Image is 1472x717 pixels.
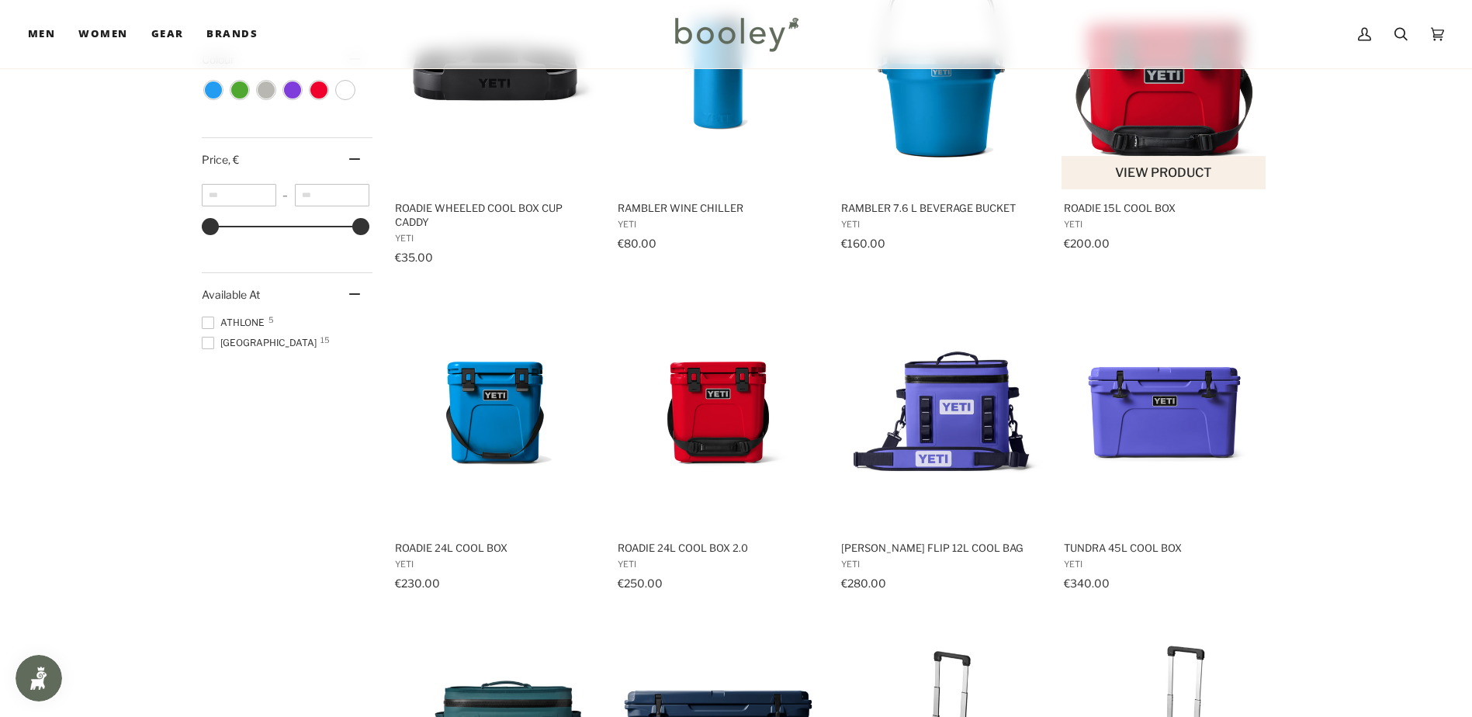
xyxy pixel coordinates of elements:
span: €230.00 [395,577,440,590]
span: Colour: Red [310,81,327,99]
span: YETI [1064,559,1265,570]
span: Colour: Blue [205,81,222,99]
span: – [276,189,295,201]
span: Men [28,26,55,42]
span: YETI [1064,219,1265,230]
span: €280.00 [841,577,886,590]
a: Roadie 24L Cool Box [393,296,598,595]
span: €340.00 [1064,577,1110,590]
span: Colour: Grey [258,81,275,99]
span: Price [202,153,239,166]
img: Yeti Tundra 45L Cool Box Ultramarine Violet - Booley Galway [1062,310,1267,515]
span: YETI [618,559,819,570]
span: Gear [151,26,184,42]
span: €35.00 [395,251,433,264]
span: Available At [202,288,260,301]
span: YETI [395,559,596,570]
iframe: Button to open loyalty program pop-up [16,655,62,701]
span: YETI [841,559,1042,570]
img: Yeti Hopper Flip 12L Cool Bag Ultramarine Violet - Booley Galway [839,310,1044,515]
img: Booley [668,12,804,57]
span: 15 [320,336,330,344]
span: Colour: White [337,81,354,99]
img: Yeti Roadie 24L Big Wave Blue - Booley Galway [393,310,598,515]
img: YETI Roadie 24L Cool Box 2.0 Rescue Red - Booley Galway [615,310,821,515]
span: Rambler 7.6 L Beverage Bucket [841,201,1042,215]
span: Roadie 24L Cool Box 2.0 [618,541,819,555]
span: [PERSON_NAME] Flip 12L Cool Bag [841,541,1042,555]
span: Tundra 45L Cool Box [1064,541,1265,555]
span: Brands [206,26,258,42]
span: €250.00 [618,577,663,590]
span: Women [78,26,127,42]
span: €200.00 [1064,237,1110,250]
span: 5 [268,316,274,324]
span: Colour: Purple [284,81,301,99]
span: YETI [395,233,596,244]
span: Colour: Green [231,81,248,99]
span: Roadie Wheeled Cool Box Cup Caddy [395,201,596,229]
span: Roadie 15L Cool Box [1064,201,1265,215]
button: View product [1062,156,1266,189]
a: Roadie 24L Cool Box 2.0 [615,296,821,595]
span: €160.00 [841,237,885,250]
span: [GEOGRAPHIC_DATA] [202,336,321,350]
span: Rambler Wine Chiller [618,201,819,215]
span: YETI [841,219,1042,230]
span: , € [228,153,239,166]
span: YETI [618,219,819,230]
span: Roadie 24L Cool Box [395,541,596,555]
span: €80.00 [618,237,656,250]
a: Hopper Flip 12L Cool Bag [839,296,1044,595]
span: Athlone [202,316,269,330]
a: Tundra 45L Cool Box [1062,296,1267,595]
